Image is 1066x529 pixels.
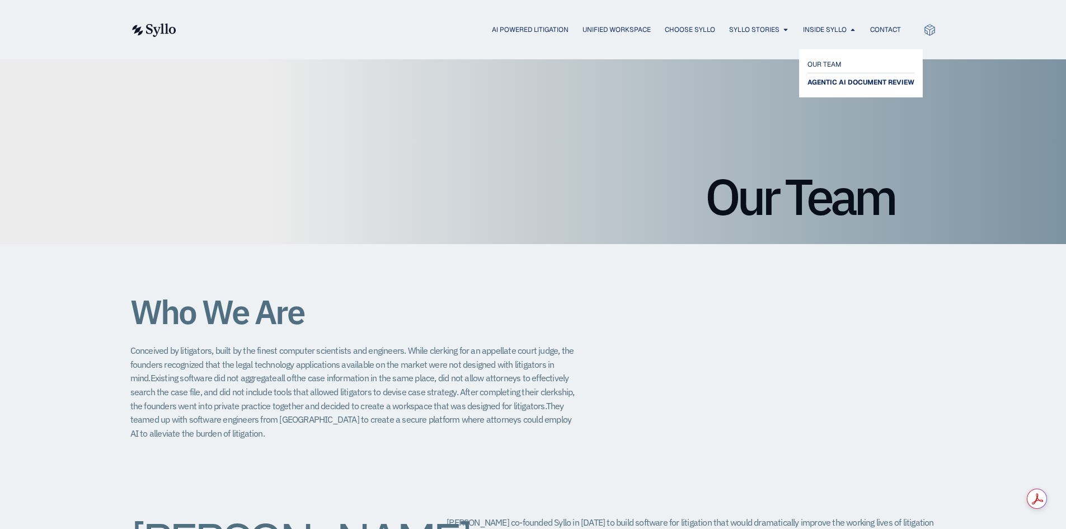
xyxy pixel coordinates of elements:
a: OUR TEAM [807,58,914,71]
span: After completing their clerkship, the founders went into private practice together and decided to... [130,386,575,411]
span: all of [277,372,294,383]
span: Existing software did not aggregate [151,372,277,383]
a: Contact [870,25,901,35]
a: Syllo Stories [729,25,779,35]
a: AI Powered Litigation [492,25,569,35]
span: the case information in the same place, did not allow attorneys to effectively search the case fi... [130,372,569,397]
a: Unified Workspace [583,25,651,35]
h1: Our Team [172,171,894,222]
img: syllo [130,24,176,37]
span: They teamed up with software engineers from [GEOGRAPHIC_DATA] to create a secure platform where a... [130,400,572,439]
a: AGENTIC AI DOCUMENT REVIEW [807,76,914,89]
div: Menu Toggle [199,25,901,35]
a: Choose Syllo [665,25,715,35]
span: Conceived by litigators, built by the finest computer scientists and engineers. While clerking fo... [130,345,574,383]
nav: Menu [199,25,901,35]
h1: Who We Are [130,293,578,330]
a: Inside Syllo [803,25,847,35]
span: OUR TEAM [807,58,842,71]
